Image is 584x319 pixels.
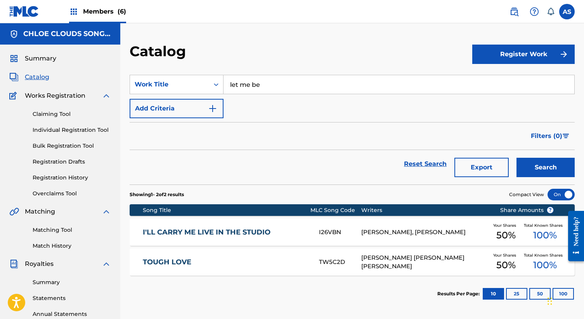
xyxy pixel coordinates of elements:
[143,258,308,267] a: TOUGH LOVE
[9,54,19,63] img: Summary
[69,7,78,16] img: Top Rightsholders
[25,207,55,216] span: Matching
[559,4,575,19] div: User Menu
[9,29,19,39] img: Accounts
[319,258,361,267] div: TW5C2D
[496,228,516,242] span: 50 %
[135,80,204,89] div: Work Title
[83,7,126,16] span: Members
[524,252,566,258] span: Total Known Shares
[562,205,584,267] iframe: Resource Center
[361,206,488,214] div: Writers
[361,228,488,237] div: [PERSON_NAME], [PERSON_NAME]
[208,104,217,113] img: 9d2ae6d4665cec9f34b9.svg
[533,258,557,272] span: 100 %
[33,242,111,250] a: Match History
[33,294,111,302] a: Statements
[531,131,562,141] span: Filters ( 0 )
[9,259,19,269] img: Royalties
[9,72,19,82] img: Catalog
[496,258,516,272] span: 50 %
[493,222,519,228] span: Your Shares
[25,91,85,100] span: Works Registration
[533,228,557,242] span: 100 %
[509,7,519,16] img: search
[530,7,539,16] img: help
[483,288,504,300] button: 10
[102,259,111,269] img: expand
[33,190,111,198] a: Overclaims Tool
[25,54,56,63] span: Summary
[400,155,451,172] a: Reset Search
[454,158,509,177] button: Export
[548,290,552,313] div: Drag
[25,259,54,269] span: Royalties
[130,99,224,118] button: Add Criteria
[33,278,111,286] a: Summary
[9,91,19,100] img: Works Registration
[130,75,575,185] form: Search Form
[33,158,111,166] a: Registration Drafts
[33,226,111,234] a: Matching Tool
[524,222,566,228] span: Total Known Shares
[33,174,111,182] a: Registration History
[506,288,527,300] button: 25
[33,126,111,134] a: Individual Registration Tool
[9,72,49,82] a: CatalogCatalog
[143,206,310,214] div: Song Title
[500,206,554,214] span: Share Amounts
[319,228,361,237] div: I26VBN
[559,50,568,59] img: f7272a7cc735f4ea7f67.svg
[547,8,555,16] div: Notifications
[9,207,19,216] img: Matching
[527,4,542,19] div: Help
[472,45,575,64] button: Register Work
[143,228,308,237] a: I'LL CARRY ME LIVE IN THE STUDIO
[310,206,361,214] div: MLC Song Code
[563,134,569,138] img: filter
[33,142,111,150] a: Bulk Registration Tool
[506,4,522,19] a: Public Search
[545,282,584,319] iframe: Chat Widget
[23,29,111,38] h5: CHLOE CLOUDS SONGS PUBLISHING
[130,191,184,198] p: Showing 1 - 2 of 2 results
[9,6,39,17] img: MLC Logo
[25,72,49,82] span: Catalog
[516,158,575,177] button: Search
[529,288,551,300] button: 50
[102,91,111,100] img: expand
[547,207,553,213] span: ?
[118,8,126,15] span: (6)
[33,310,111,318] a: Annual Statements
[526,126,575,146] button: Filters (0)
[493,252,519,258] span: Your Shares
[102,207,111,216] img: expand
[437,290,482,297] p: Results Per Page:
[33,110,111,118] a: Claiming Tool
[130,43,190,60] h2: Catalog
[509,191,544,198] span: Compact View
[9,54,56,63] a: SummarySummary
[361,253,488,271] div: [PERSON_NAME] [PERSON_NAME] [PERSON_NAME]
